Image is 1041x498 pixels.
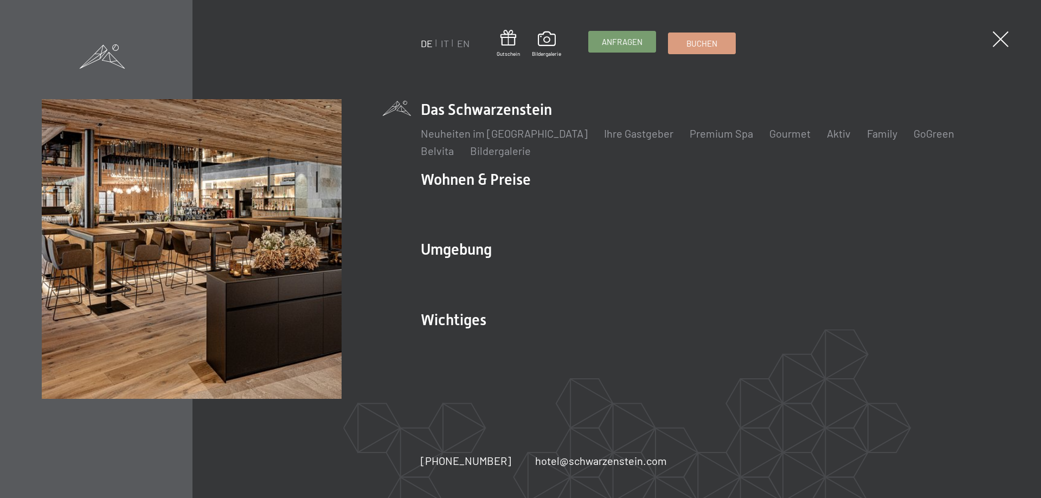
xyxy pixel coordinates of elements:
span: Bildergalerie [532,50,561,57]
span: [PHONE_NUMBER] [421,454,511,467]
a: Anfragen [589,31,656,52]
span: Gutschein [497,50,520,57]
span: Buchen [686,38,717,49]
a: Buchen [669,33,735,54]
a: [PHONE_NUMBER] [421,453,511,468]
a: Premium Spa [690,127,753,140]
a: Ihre Gastgeber [604,127,673,140]
a: Aktiv [827,127,851,140]
a: Bildergalerie [532,31,561,57]
a: DE [421,37,433,49]
span: Anfragen [602,36,642,48]
a: hotel@schwarzenstein.com [535,453,667,468]
a: GoGreen [914,127,954,140]
a: Neuheiten im [GEOGRAPHIC_DATA] [421,127,588,140]
a: Family [867,127,897,140]
a: IT [441,37,449,49]
a: Gutschein [497,30,520,57]
a: Bildergalerie [470,144,531,157]
a: Belvita [421,144,454,157]
a: Gourmet [769,127,811,140]
a: EN [457,37,470,49]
